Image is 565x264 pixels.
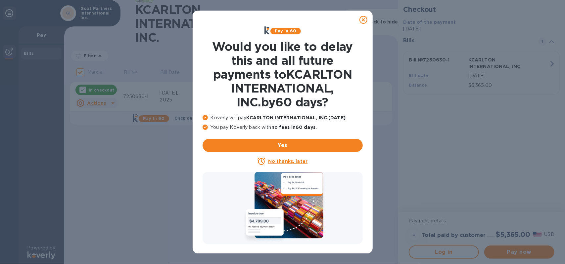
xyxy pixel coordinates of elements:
u: No thanks, later [268,159,307,164]
b: KCARLTON INTERNATIONAL, INC. [DATE] [247,115,346,120]
p: Koverly will pay [203,114,363,121]
p: You pay Koverly back with [203,124,363,131]
b: Pay in 60 [275,28,296,33]
button: Yes [203,139,363,152]
h1: Would you like to delay this and all future payments to KCARLTON INTERNATIONAL, INC. by 60 days ? [203,40,363,109]
span: Yes [208,141,357,149]
b: no fees in 60 days . [271,125,317,130]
